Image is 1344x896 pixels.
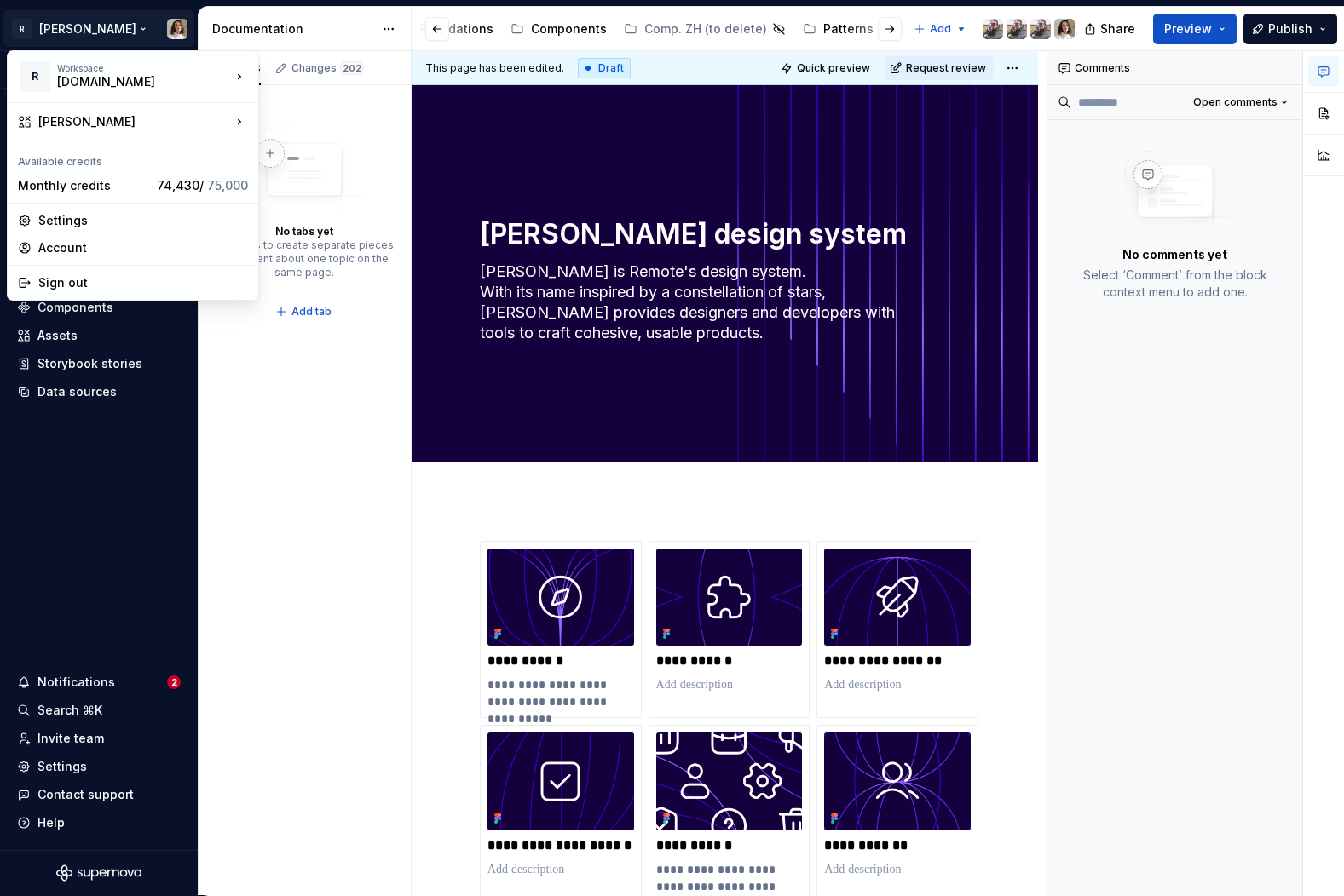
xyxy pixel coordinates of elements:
[57,63,231,73] div: Workspace
[157,178,248,192] span: 74,430 /
[207,178,248,192] span: 75,000
[57,73,202,90] div: [DOMAIN_NAME]
[18,177,150,194] div: Monthly credits
[38,239,248,256] div: Account
[38,113,231,130] div: [PERSON_NAME]
[11,145,255,172] div: Available credits
[38,212,248,229] div: Settings
[38,274,248,291] div: Sign out
[20,61,50,92] div: R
